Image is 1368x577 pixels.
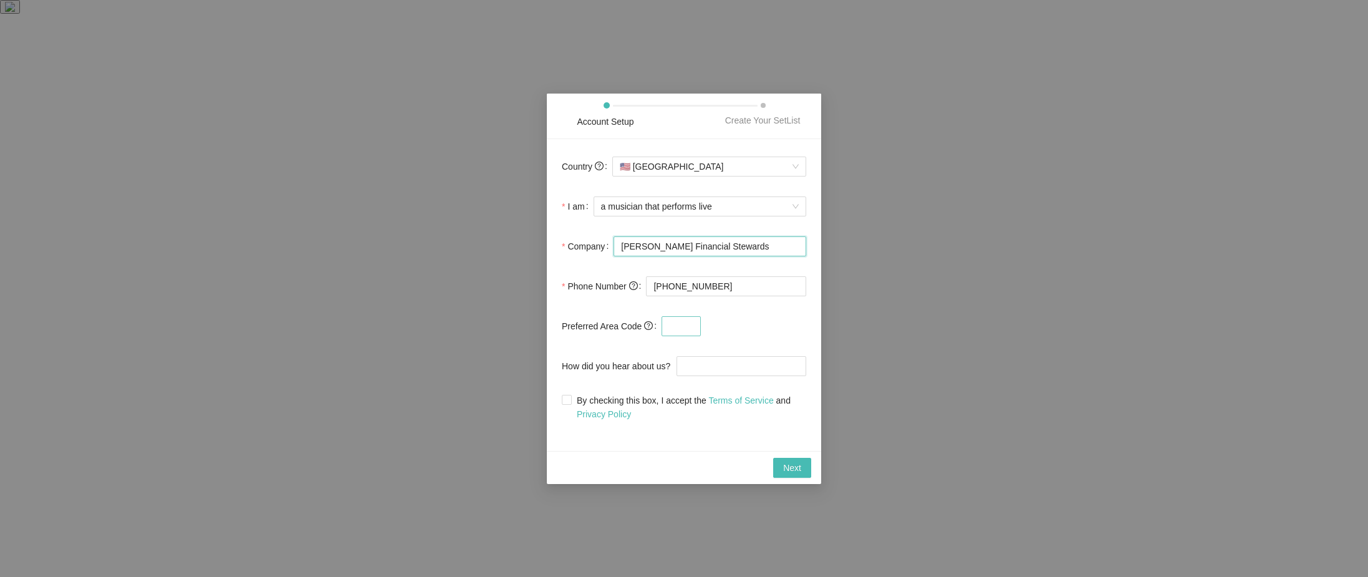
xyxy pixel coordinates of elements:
[562,319,653,333] span: Preferred Area Code
[572,394,806,421] span: By checking this box, I accept the and
[601,197,799,216] span: a musician that performs live
[783,461,801,475] span: Next
[562,354,677,379] label: How did you hear about us?
[629,281,638,290] span: question-circle
[614,236,806,256] input: Company
[620,162,630,172] span: 🇺🇸
[595,162,604,170] span: question-circle
[677,356,806,376] input: How did you hear about us?
[577,409,631,419] a: Privacy Policy
[725,114,801,127] div: Create Your SetList
[562,194,594,219] label: I am
[567,279,637,293] span: Phone Number
[644,321,653,330] span: question-circle
[620,157,799,176] span: [GEOGRAPHIC_DATA]
[562,234,614,259] label: Company
[577,115,633,128] div: Account Setup
[773,458,811,478] button: Next
[562,160,604,173] span: Country
[708,395,773,405] a: Terms of Service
